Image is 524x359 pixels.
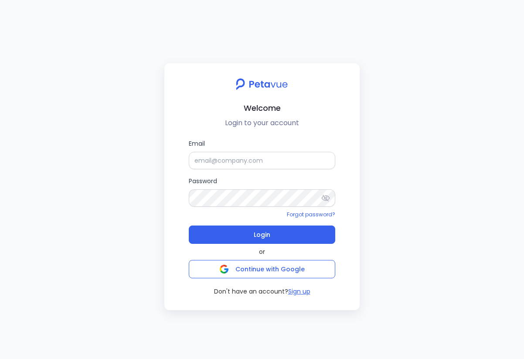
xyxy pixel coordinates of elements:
[189,226,335,244] button: Login
[287,211,335,218] a: Forgot password?
[189,176,335,207] label: Password
[171,118,353,128] p: Login to your account
[230,74,293,95] img: petavue logo
[189,260,335,278] button: Continue with Google
[254,229,270,241] span: Login
[171,102,353,114] h2: Welcome
[189,189,335,207] input: Password
[235,265,305,274] span: Continue with Google
[189,139,335,169] label: Email
[189,152,335,169] input: Email
[259,247,265,256] span: or
[288,287,310,296] button: Sign up
[214,287,288,296] span: Don't have an account?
